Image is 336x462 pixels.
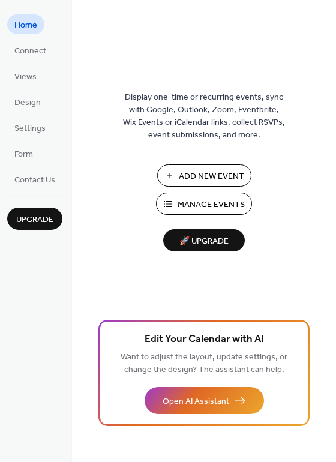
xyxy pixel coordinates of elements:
[14,148,33,161] span: Form
[7,118,53,137] a: Settings
[7,143,40,163] a: Form
[121,349,287,378] span: Want to adjust the layout, update settings, or change the design? The assistant can help.
[7,66,44,86] a: Views
[14,19,37,32] span: Home
[14,71,37,83] span: Views
[170,233,238,250] span: 🚀 Upgrade
[7,92,48,112] a: Design
[7,169,62,189] a: Contact Us
[14,45,46,58] span: Connect
[7,14,44,34] a: Home
[145,331,264,348] span: Edit Your Calendar with AI
[7,40,53,60] a: Connect
[179,170,244,183] span: Add New Event
[7,208,62,230] button: Upgrade
[157,164,251,187] button: Add New Event
[163,229,245,251] button: 🚀 Upgrade
[14,174,55,187] span: Contact Us
[178,199,245,211] span: Manage Events
[16,214,53,226] span: Upgrade
[14,97,41,109] span: Design
[14,122,46,135] span: Settings
[163,395,229,408] span: Open AI Assistant
[145,387,264,414] button: Open AI Assistant
[123,91,285,142] span: Display one-time or recurring events, sync with Google, Outlook, Zoom, Eventbrite, Wix Events or ...
[156,193,252,215] button: Manage Events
